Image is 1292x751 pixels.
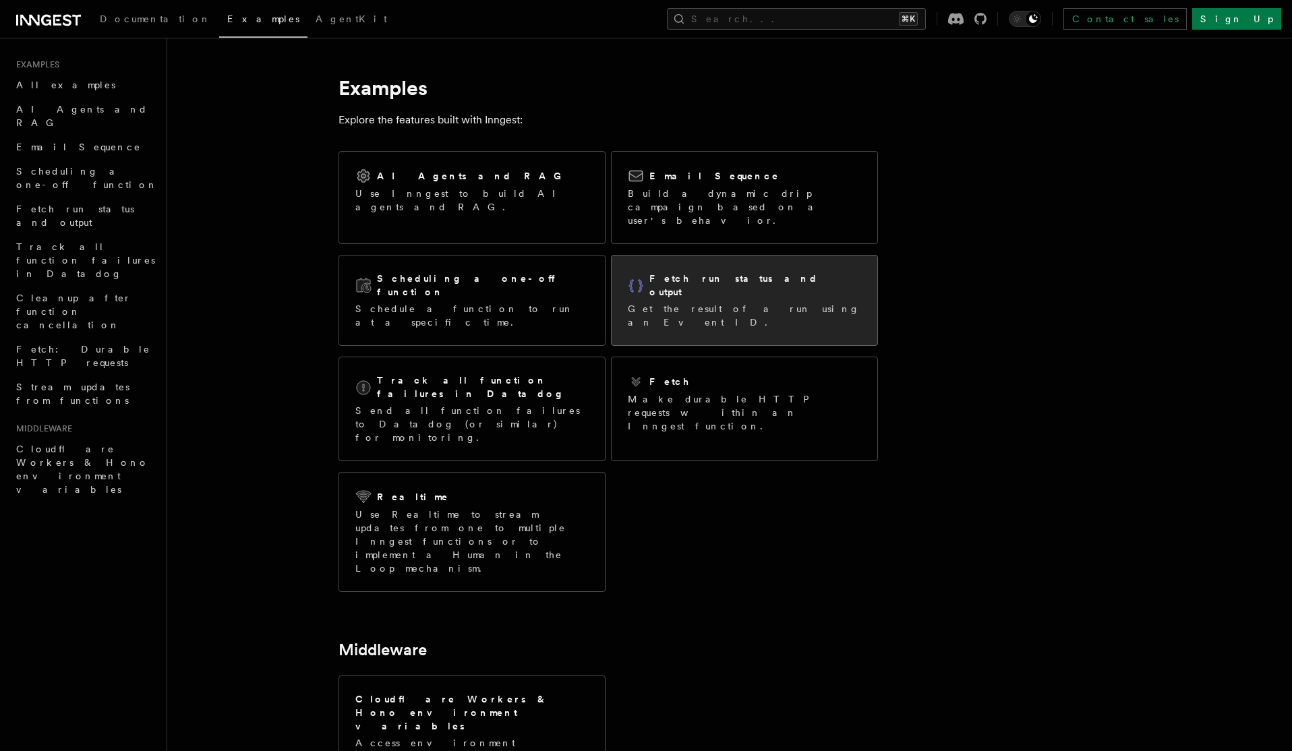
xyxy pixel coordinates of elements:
p: Build a dynamic drip campaign based on a user's behavior. [628,187,861,227]
p: Send all function failures to Datadog (or similar) for monitoring. [355,404,589,444]
a: All examples [11,73,158,97]
button: Search...⌘K [667,8,926,30]
span: All examples [16,80,115,90]
a: Fetch run status and outputGet the result of a run using an Event ID. [611,255,878,346]
h2: Cloudflare Workers & Hono environment variables [355,692,589,733]
a: AgentKit [307,4,395,36]
span: Fetch: Durable HTTP requests [16,344,150,368]
a: Middleware [339,640,427,659]
kbd: ⌘K [899,12,918,26]
span: AgentKit [316,13,387,24]
a: Examples [219,4,307,38]
a: FetchMake durable HTTP requests within an Inngest function. [611,357,878,461]
span: AI Agents and RAG [16,104,148,128]
a: AI Agents and RAG [11,97,158,135]
button: Toggle dark mode [1009,11,1041,27]
span: Documentation [100,13,211,24]
span: Scheduling a one-off function [16,166,158,190]
span: Track all function failures in Datadog [16,241,155,279]
p: Explore the features built with Inngest: [339,111,878,129]
a: Email SequenceBuild a dynamic drip campaign based on a user's behavior. [611,151,878,244]
h2: Fetch run status and output [649,272,861,299]
a: Track all function failures in Datadog [11,235,158,286]
p: Use Inngest to build AI agents and RAG. [355,187,589,214]
h2: Track all function failures in Datadog [377,373,589,400]
span: Fetch run status and output [16,204,134,228]
h2: Email Sequence [649,169,780,183]
a: RealtimeUse Realtime to stream updates from one to multiple Inngest functions or to implement a H... [339,472,606,592]
span: Email Sequence [16,142,141,152]
a: Cloudflare Workers & Hono environment variables [11,437,158,502]
a: Fetch: Durable HTTP requests [11,337,158,375]
a: Sign Up [1192,8,1281,30]
a: Cleanup after function cancellation [11,286,158,337]
a: Scheduling a one-off functionSchedule a function to run at a specific time. [339,255,606,346]
a: Contact sales [1063,8,1187,30]
a: AI Agents and RAGUse Inngest to build AI agents and RAG. [339,151,606,244]
h2: Fetch [649,375,691,388]
p: Get the result of a run using an Event ID. [628,302,861,329]
h2: Scheduling a one-off function [377,272,589,299]
p: Use Realtime to stream updates from one to multiple Inngest functions or to implement a Human in ... [355,508,589,575]
a: Fetch run status and output [11,197,158,235]
span: Middleware [11,423,72,434]
a: Track all function failures in DatadogSend all function failures to Datadog (or similar) for moni... [339,357,606,461]
p: Make durable HTTP requests within an Inngest function. [628,392,861,433]
span: Cleanup after function cancellation [16,293,131,330]
p: Schedule a function to run at a specific time. [355,302,589,329]
span: Examples [227,13,299,24]
span: Cloudflare Workers & Hono environment variables [16,444,149,495]
span: Examples [11,59,59,70]
h1: Examples [339,76,878,100]
span: Stream updates from functions [16,382,129,406]
h2: AI Agents and RAG [377,169,568,183]
a: Email Sequence [11,135,158,159]
a: Stream updates from functions [11,375,158,413]
a: Scheduling a one-off function [11,159,158,197]
h2: Realtime [377,490,449,504]
a: Documentation [92,4,219,36]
